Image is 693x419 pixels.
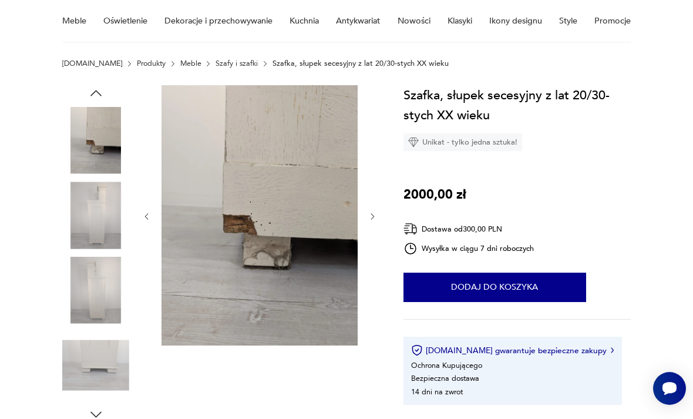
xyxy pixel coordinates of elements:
div: Unikat - tylko jedna sztuka! [403,133,522,151]
h1: Szafka, słupek secesyjny z lat 20/30-stych XX wieku [403,85,631,125]
img: Ikona strzałki w prawo [611,347,614,353]
img: Zdjęcie produktu Szafka, słupek secesyjny z lat 20/30-stych XX wieku [62,107,129,174]
a: Promocje [594,1,631,41]
img: Zdjęcie produktu Szafka, słupek secesyjny z lat 20/30-stych XX wieku [62,257,129,324]
a: Antykwariat [336,1,380,41]
a: Meble [62,1,86,41]
button: [DOMAIN_NAME] gwarantuje bezpieczne zakupy [411,344,614,356]
img: Ikona diamentu [408,137,419,148]
a: [DOMAIN_NAME] [62,59,122,68]
img: Ikona certyfikatu [411,344,423,356]
li: Ochrona Kupującego [411,360,482,371]
img: Zdjęcie produktu Szafka, słupek secesyjny z lat 20/30-stych XX wieku [62,331,129,398]
p: Szafka, słupek secesyjny z lat 20/30-stych XX wieku [273,59,449,68]
a: Klasyki [448,1,472,41]
li: Bezpieczna dostawa [411,373,479,384]
button: Dodaj do koszyka [403,273,586,302]
li: 14 dni na zwrot [411,387,463,397]
a: Nowości [398,1,430,41]
a: Oświetlenie [103,1,147,41]
div: Wysyłka w ciągu 7 dni roboczych [403,242,534,256]
iframe: Smartsupp widget button [653,372,686,405]
img: Zdjęcie produktu Szafka, słupek secesyjny z lat 20/30-stych XX wieku [62,182,129,249]
div: Dostawa od 300,00 PLN [403,222,534,236]
img: Ikona dostawy [403,222,418,236]
a: Style [559,1,577,41]
a: Produkty [137,59,166,68]
a: Dekoracje i przechowywanie [164,1,273,41]
a: Kuchnia [290,1,319,41]
a: Meble [180,59,201,68]
a: Szafy i szafki [216,59,258,68]
p: 2000,00 zł [403,185,466,205]
a: Ikony designu [489,1,542,41]
img: Zdjęcie produktu Szafka, słupek secesyjny z lat 20/30-stych XX wieku [162,85,358,346]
